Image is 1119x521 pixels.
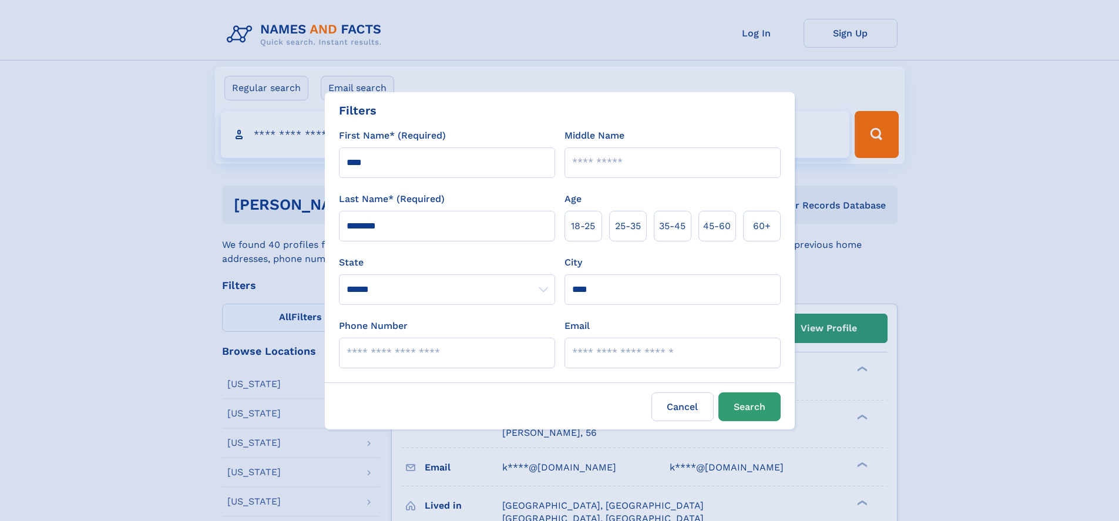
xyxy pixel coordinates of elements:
[339,319,408,333] label: Phone Number
[703,219,731,233] span: 45‑60
[339,256,555,270] label: State
[564,192,582,206] label: Age
[339,102,377,119] div: Filters
[718,392,781,421] button: Search
[571,219,595,233] span: 18‑25
[651,392,714,421] label: Cancel
[564,256,582,270] label: City
[564,319,590,333] label: Email
[753,219,771,233] span: 60+
[339,129,446,143] label: First Name* (Required)
[339,192,445,206] label: Last Name* (Required)
[615,219,641,233] span: 25‑35
[659,219,685,233] span: 35‑45
[564,129,624,143] label: Middle Name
